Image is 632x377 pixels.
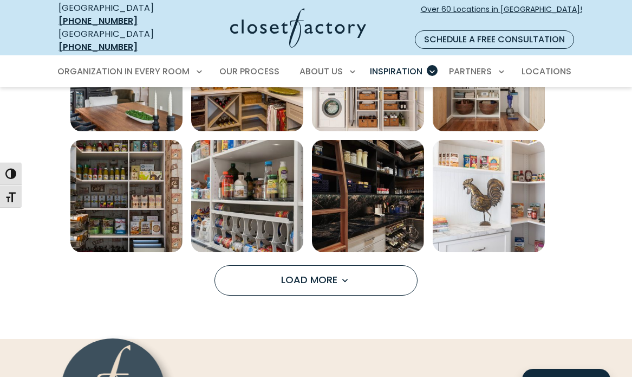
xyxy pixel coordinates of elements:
div: [GEOGRAPHIC_DATA] [58,2,177,28]
img: Charming pantry with white beadboard walls and marble counters [433,140,545,252]
button: Load more inspiration gallery images [214,265,418,296]
span: Inspiration [370,65,422,78]
span: Locations [522,65,571,78]
img: Pantry with black cabinetry, marble-look counters, woven baskets, and a wooden ladder for high sh... [312,140,424,252]
nav: Primary Menu [50,56,583,87]
a: Open inspiration gallery to preview enlarged image [70,140,183,252]
a: Open inspiration gallery to preview enlarged image [433,140,545,252]
img: Custom pantry with labeled clear bins, rotating trays, and a can dispenser for organized food and... [191,140,303,252]
a: [PHONE_NUMBER] [58,15,138,27]
img: Closet Factory Logo [230,8,366,48]
span: About Us [299,65,343,78]
a: Open inspiration gallery to preview enlarged image [191,140,303,252]
a: Schedule a Free Consultation [415,30,574,49]
span: Partners [449,65,492,78]
span: Our Process [219,65,279,78]
span: Organization in Every Room [57,65,190,78]
span: Load More [281,273,351,286]
a: [PHONE_NUMBER] [58,41,138,53]
a: Open inspiration gallery to preview enlarged image [312,140,424,252]
div: [GEOGRAPHIC_DATA] [58,28,177,54]
img: Walk-in pantry featuring retro café wallpaper, fully stocked open shelving, and sliding racks for... [70,140,183,252]
span: Over 60 Locations in [GEOGRAPHIC_DATA]! [421,4,582,27]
